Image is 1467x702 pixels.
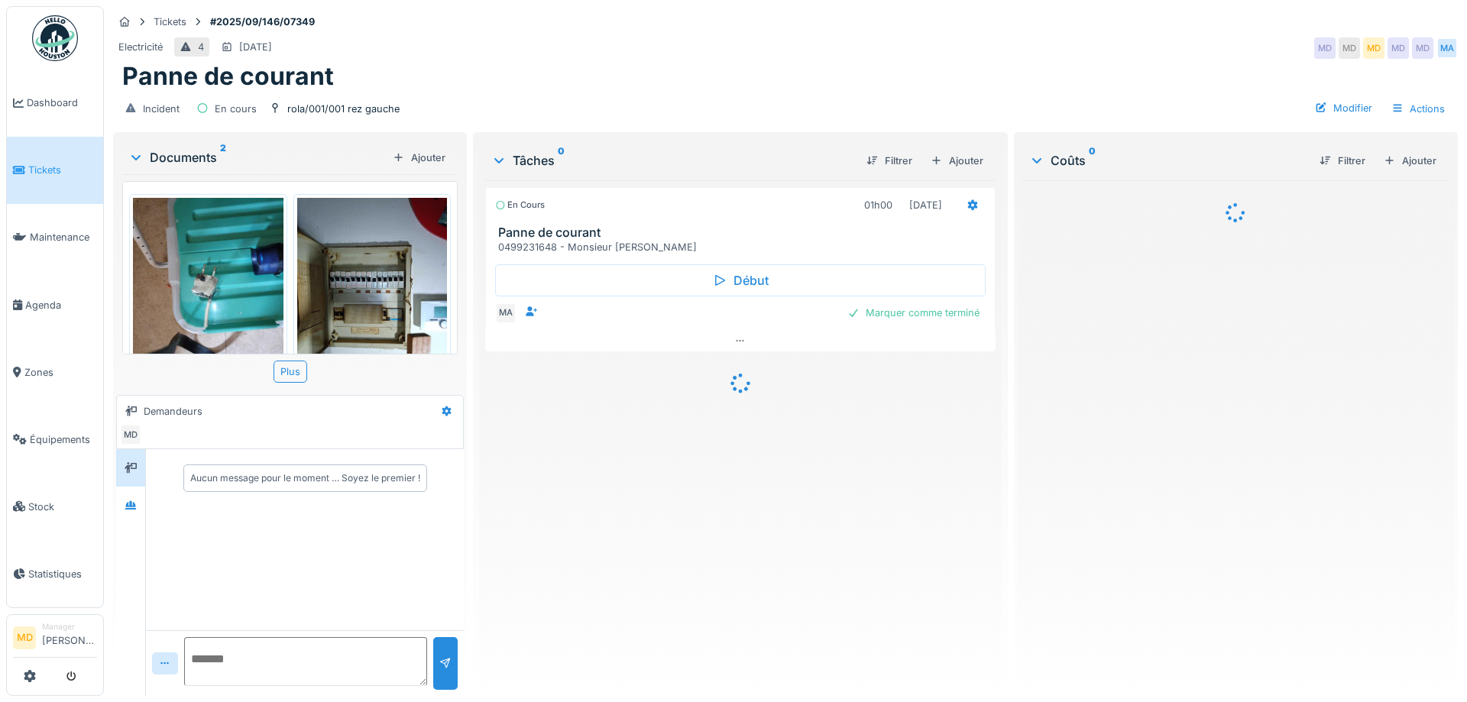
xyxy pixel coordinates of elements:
div: MD [1363,37,1384,59]
div: Ajouter [1378,150,1443,171]
span: Statistiques [28,567,97,581]
div: En cours [215,102,257,116]
h3: Panne de courant [498,225,988,240]
span: Tickets [28,163,97,177]
div: Aucun message pour le moment … Soyez le premier ! [190,471,420,485]
div: Début [495,264,985,296]
div: MA [495,302,517,324]
div: MD [1314,37,1336,59]
a: Maintenance [7,204,103,271]
div: Coûts [1029,151,1307,170]
a: MD Manager[PERSON_NAME] [13,621,97,658]
sup: 0 [558,151,565,170]
a: Tickets [7,137,103,204]
a: Dashboard [7,70,103,137]
div: [DATE] [909,198,942,212]
div: Incident [143,102,180,116]
div: [DATE] [239,40,272,54]
div: MD [1412,37,1433,59]
span: Dashboard [27,95,97,110]
li: [PERSON_NAME] [42,621,97,654]
div: Electricité [118,40,163,54]
span: Agenda [25,298,97,312]
a: Stock [7,473,103,540]
a: Agenda [7,271,103,338]
img: pgkzcq2mxhcng7l6fjbhsvq79yob [297,198,448,398]
div: Ajouter [925,150,989,171]
div: En cours [495,199,545,212]
a: Zones [7,338,103,406]
div: Documents [128,148,387,167]
div: MA [1436,37,1458,59]
div: 4 [198,40,204,54]
span: Maintenance [30,230,97,244]
div: Tâches [491,151,853,170]
span: Zones [24,365,97,380]
h1: Panne de courant [122,62,334,91]
div: MD [1388,37,1409,59]
div: Manager [42,621,97,632]
span: Équipements [30,432,97,447]
img: jco8ou8m6iwayms7h06vohs44bjo [133,198,283,398]
sup: 2 [220,148,226,167]
span: Stock [28,500,97,514]
div: Filtrer [860,150,918,171]
div: Modifier [1309,98,1378,118]
strong: #2025/09/146/07349 [204,15,321,29]
div: MD [120,424,141,445]
div: Tickets [154,15,186,29]
a: Équipements [7,406,103,473]
li: MD [13,626,36,649]
sup: 0 [1089,151,1096,170]
div: Actions [1384,98,1452,120]
img: Badge_color-CXgf-gQk.svg [32,15,78,61]
a: Statistiques [7,540,103,607]
div: 0499231648 - Monsieur [PERSON_NAME] [498,240,988,254]
div: Filtrer [1313,150,1371,171]
div: Ajouter [387,147,452,168]
div: Marquer comme terminé [841,302,986,323]
div: rola/001/001 rez gauche [287,102,400,116]
div: 01h00 [864,198,892,212]
div: Demandeurs [144,404,202,419]
div: MD [1339,37,1360,59]
div: Plus [274,361,307,383]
